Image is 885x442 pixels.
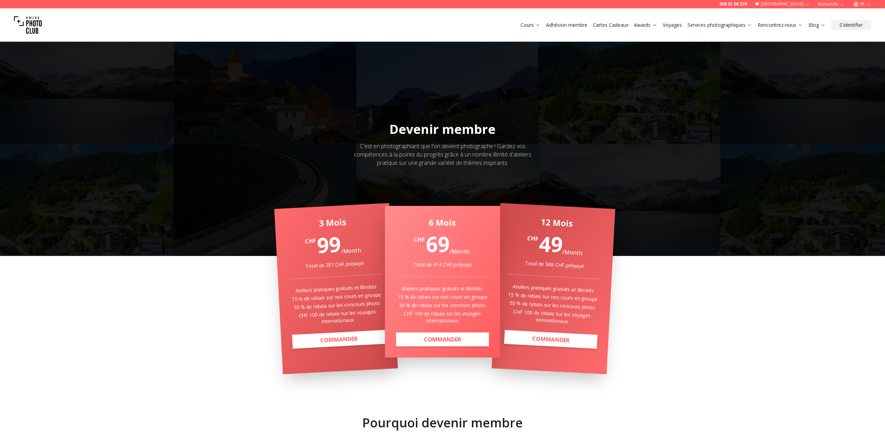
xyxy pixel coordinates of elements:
b: COMMANDER [424,336,461,343]
span: / Month [341,246,361,255]
p: 50 % de rabais sur les concours photo [396,302,489,309]
div: 3 Mois [286,215,379,231]
p: Ateliers pratiques gratuits et illimités [289,283,382,295]
button: Blog [806,20,828,30]
span: CHF [527,234,538,243]
button: Cartes Cadeaux [590,20,631,30]
p: Ateliers pratiques gratuits et illimités [507,283,600,295]
p: CHF 100 de rabais sur les voyages internationaux [505,308,598,327]
p: 50 % de rabais sur les concours photo [506,299,599,311]
a: Awards [634,22,657,29]
b: COMMANDER [320,335,357,344]
span: CHF [414,235,425,244]
a: COMMANDER [504,330,597,349]
a: Adhésion membre [546,22,587,29]
button: Awards [631,20,660,30]
button: Services photographiques [685,20,755,30]
span: 99 [316,230,341,259]
h2: Pourquoi devenir membre [270,416,615,430]
div: Total de 414 CHF , prépayé [396,261,489,268]
span: / Month [450,248,470,255]
p: 15 % de rabais sur nos cours en groupe [290,291,383,303]
span: 69 [426,230,450,258]
div: 6 Mois [396,217,489,228]
p: CHF 100 de rabais sur les voyages internationaux [291,308,384,327]
button: S'identifier [831,20,871,30]
span: Devenir membre [389,121,496,138]
a: 058 51 00 270 [719,1,747,7]
div: Total de 297 CHF , prépayé [288,259,381,271]
p: 50 % de rabais sur les concours photo [290,299,383,311]
a: Cartes Cadeaux [593,22,628,29]
button: Adhésion membre [543,20,590,30]
span: 49 [538,229,563,259]
div: 12 Mois [510,215,603,231]
img: Swiss photo club [14,11,42,39]
a: Cours [521,22,540,29]
button: Rencontrez-nous [755,20,806,30]
a: Rencontrez-nous [758,22,803,29]
p: CHF 100 de rabais sur les voyages internationaux [396,310,489,324]
a: Blog [808,22,826,29]
a: Voyages [663,22,682,29]
p: 15 % de rabais sur nos cours en groupe [506,291,599,303]
button: Cours [518,20,543,30]
button: Voyages [660,20,685,30]
a: COMMANDER [396,332,489,346]
b: COMMANDER [532,335,570,344]
span: CHF [304,236,315,246]
div: C'est en photographiant que l'on devient photographe ! Gardez vos compétences à la pointe du prog... [348,142,537,167]
span: / Month [562,248,583,257]
p: 15 % de rabais sur nos cours en groupe [396,294,489,300]
a: Services photographiques [687,22,752,29]
a: COMMANDER [292,330,385,349]
div: Total de 588 CHF , prépayé [508,259,601,271]
p: Ateliers pratiques gratuits et illimités [396,285,489,292]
